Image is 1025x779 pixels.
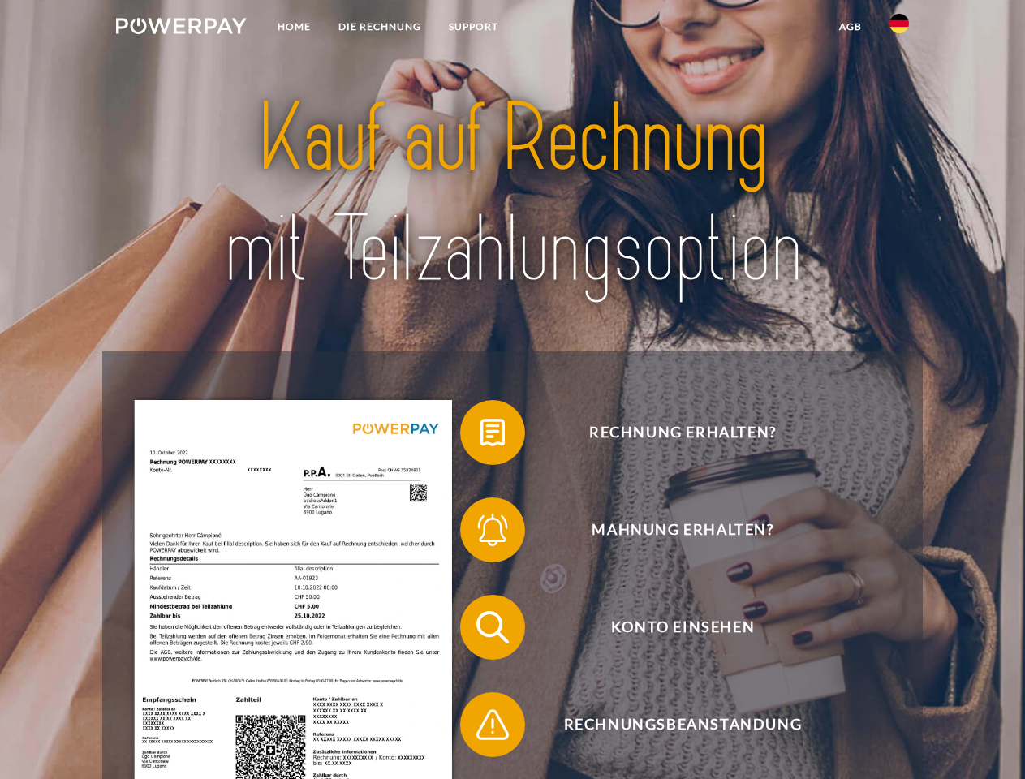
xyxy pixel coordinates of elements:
button: Rechnungsbeanstandung [460,692,882,757]
a: agb [825,12,876,41]
img: qb_warning.svg [472,704,513,745]
img: qb_search.svg [472,607,513,648]
img: qb_bell.svg [472,510,513,550]
button: Mahnung erhalten? [460,497,882,562]
img: qb_bill.svg [472,412,513,453]
a: DIE RECHNUNG [325,12,435,41]
img: logo-powerpay-white.svg [116,18,247,34]
img: de [889,14,909,33]
button: Konto einsehen [460,595,882,660]
img: title-powerpay_de.svg [155,78,870,311]
a: Home [264,12,325,41]
span: Rechnungsbeanstandung [484,692,881,757]
span: Mahnung erhalten? [484,497,881,562]
span: Konto einsehen [484,595,881,660]
a: SUPPORT [435,12,512,41]
span: Rechnung erhalten? [484,400,881,465]
button: Rechnung erhalten? [460,400,882,465]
